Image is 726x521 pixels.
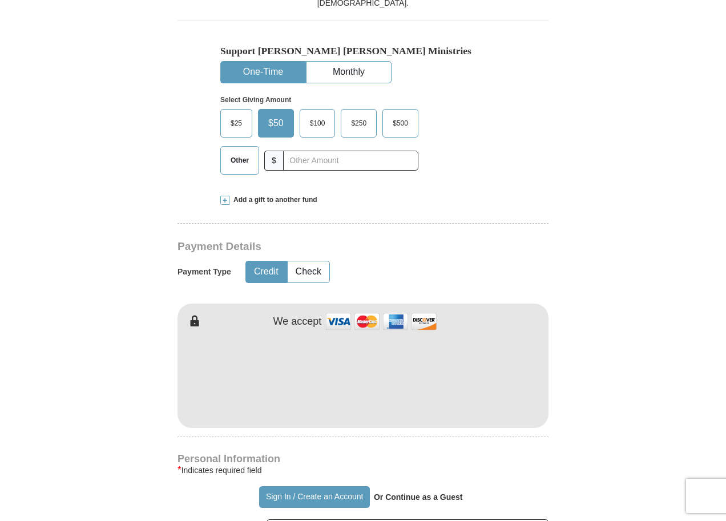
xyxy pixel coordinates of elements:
[273,316,322,328] h4: We accept
[178,463,548,477] div: Indicates required field
[246,261,287,282] button: Credit
[225,115,248,132] span: $25
[306,62,391,83] button: Monthly
[345,115,372,132] span: $250
[264,151,284,171] span: $
[288,261,329,282] button: Check
[283,151,418,171] input: Other Amount
[221,62,305,83] button: One-Time
[225,152,255,169] span: Other
[263,115,289,132] span: $50
[324,309,438,334] img: credit cards accepted
[304,115,331,132] span: $100
[229,195,317,205] span: Add a gift to another fund
[374,492,463,502] strong: Or Continue as a Guest
[220,96,291,104] strong: Select Giving Amount
[220,45,506,57] h5: Support [PERSON_NAME] [PERSON_NAME] Ministries
[178,454,548,463] h4: Personal Information
[259,486,369,508] button: Sign In / Create an Account
[387,115,414,132] span: $500
[178,240,469,253] h3: Payment Details
[178,267,231,277] h5: Payment Type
